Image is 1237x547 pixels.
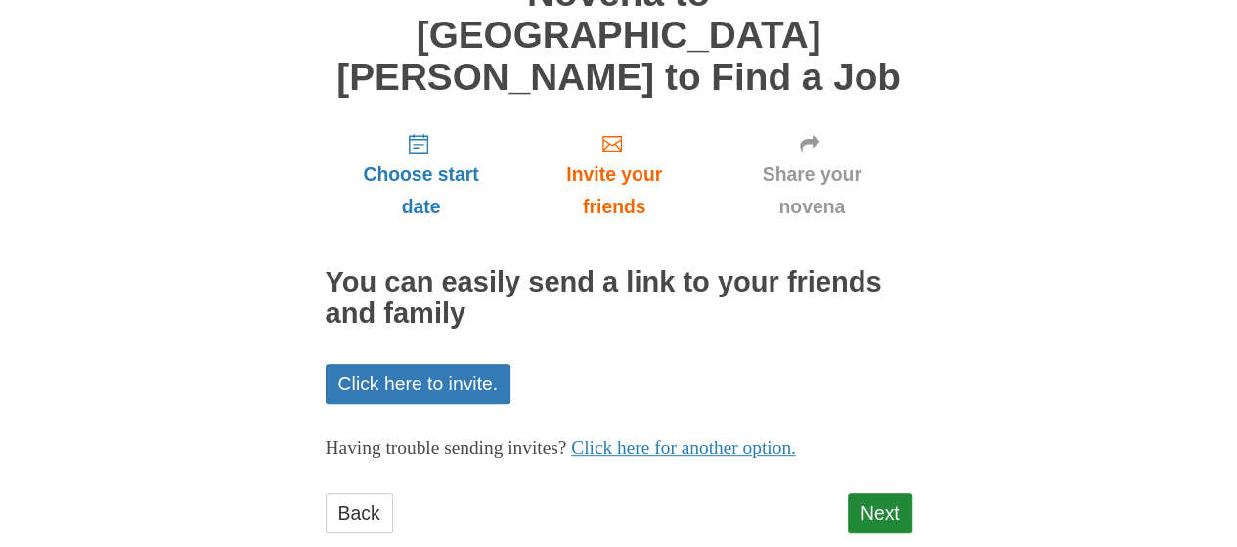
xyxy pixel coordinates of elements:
a: Invite your friends [516,117,711,234]
h2: You can easily send a link to your friends and family [326,267,912,330]
a: Next [848,493,912,533]
span: Invite your friends [536,159,691,223]
a: Back [326,493,393,533]
span: Share your novena [731,159,893,223]
a: Choose start date [326,117,517,234]
a: Click here for another option. [571,437,796,458]
a: Share your novena [712,117,912,234]
span: Choose start date [345,159,498,223]
span: Having trouble sending invites? [326,437,567,458]
a: Click here to invite. [326,364,511,404]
